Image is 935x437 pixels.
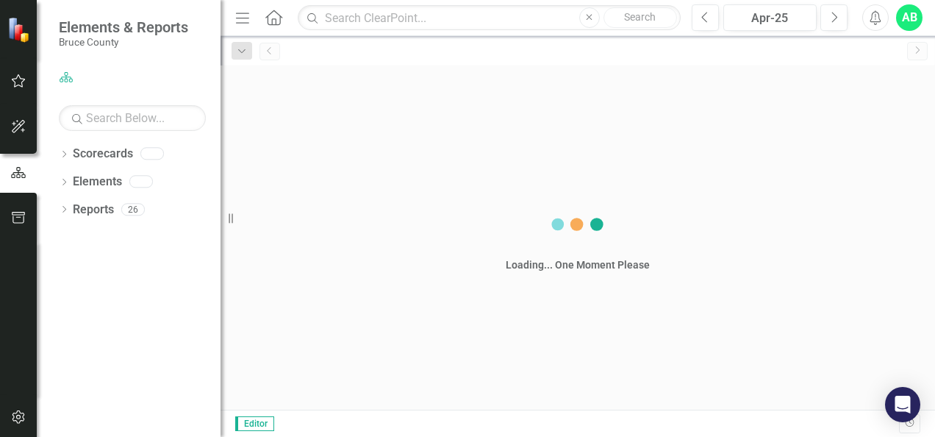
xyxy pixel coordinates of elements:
input: Search Below... [59,105,206,131]
button: Search [603,7,677,28]
small: Bruce County [59,36,188,48]
button: AB [896,4,923,31]
div: Apr-25 [728,10,812,27]
div: Open Intercom Messenger [885,387,920,422]
img: ClearPoint Strategy [7,17,33,43]
span: Search [624,11,656,23]
span: Editor [235,416,274,431]
input: Search ClearPoint... [298,5,681,31]
button: Apr-25 [723,4,817,31]
div: Loading... One Moment Please [506,257,650,272]
a: Scorecards [73,146,133,163]
a: Reports [73,202,114,218]
div: 26 [121,203,145,216]
span: Elements & Reports [59,18,188,36]
a: Elements [73,174,122,191]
